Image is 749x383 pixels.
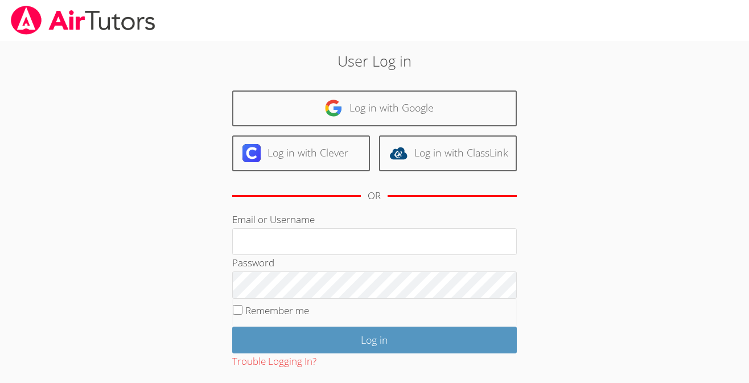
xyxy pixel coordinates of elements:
label: Remember me [245,304,309,317]
img: clever-logo-6eab21bc6e7a338710f1a6ff85c0baf02591cd810cc4098c63d3a4b26e2feb20.svg [242,144,261,162]
a: Log in with Google [232,90,517,126]
a: Log in with ClassLink [379,135,517,171]
label: Email or Username [232,213,315,226]
h2: User Log in [172,50,577,72]
img: airtutors_banner-c4298cdbf04f3fff15de1276eac7730deb9818008684d7c2e4769d2f7ddbe033.png [10,6,157,35]
input: Log in [232,327,517,353]
a: Log in with Clever [232,135,370,171]
div: OR [368,188,381,204]
button: Trouble Logging In? [232,353,316,370]
label: Password [232,256,274,269]
img: classlink-logo-d6bb404cc1216ec64c9a2012d9dc4662098be43eaf13dc465df04b49fa7ab582.svg [389,144,408,162]
img: google-logo-50288ca7cdecda66e5e0955fdab243c47b7ad437acaf1139b6f446037453330a.svg [324,99,343,117]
